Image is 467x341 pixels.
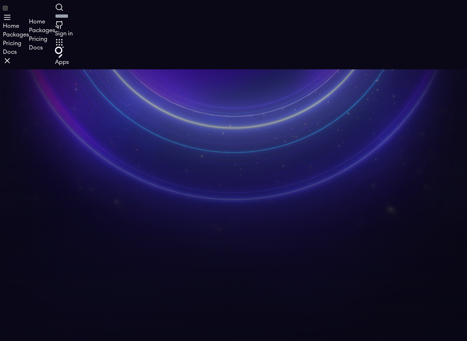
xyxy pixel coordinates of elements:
[55,59,69,65] span: Apps
[29,45,43,51] a: Docs
[3,23,19,29] a: Home
[29,27,55,33] a: Packages
[29,19,45,25] a: Home
[55,47,64,58] img: The Graph logo
[3,40,21,46] a: Pricing
[55,29,113,38] div: Sign in
[3,49,17,55] a: Docs
[3,32,29,38] a: Packages
[29,36,47,42] a: Pricing
[55,21,113,38] a: Sign in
